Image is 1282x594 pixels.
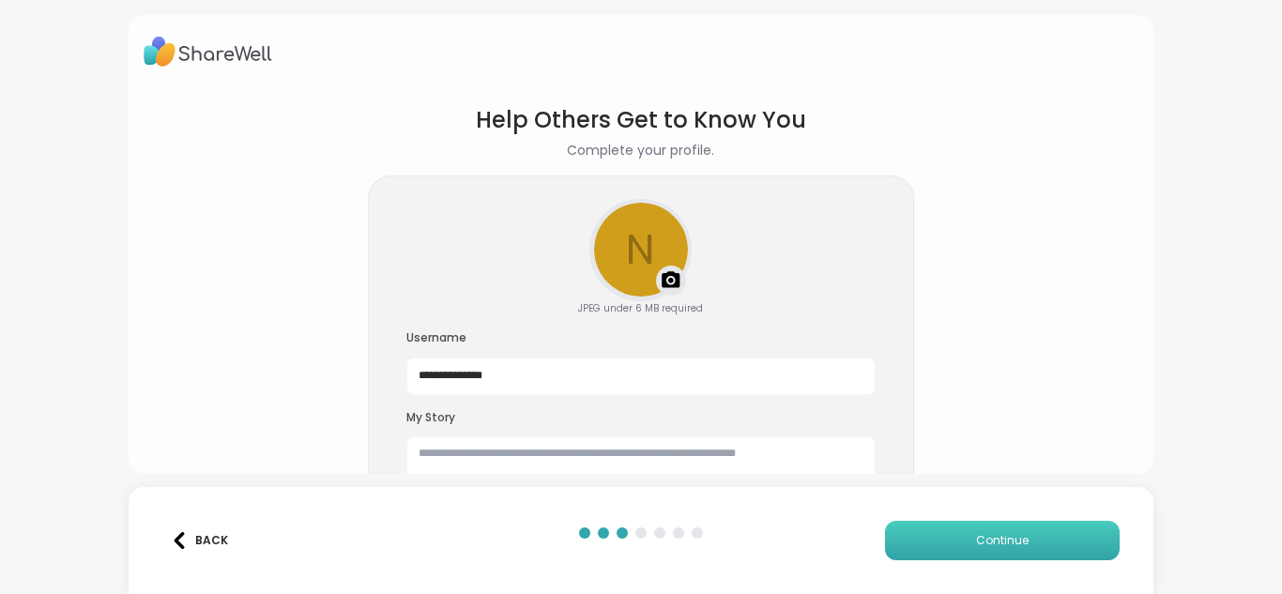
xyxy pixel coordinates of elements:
[162,521,237,560] button: Back
[578,301,703,315] div: JPEG under 6 MB required
[885,521,1120,560] button: Continue
[144,30,272,73] img: ShareWell Logo
[976,532,1029,549] span: Continue
[406,410,876,426] h3: My Story
[476,103,806,137] h1: Help Others Get to Know You
[406,330,876,346] h3: Username
[567,141,714,160] h2: Complete your profile.
[171,532,228,549] div: Back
